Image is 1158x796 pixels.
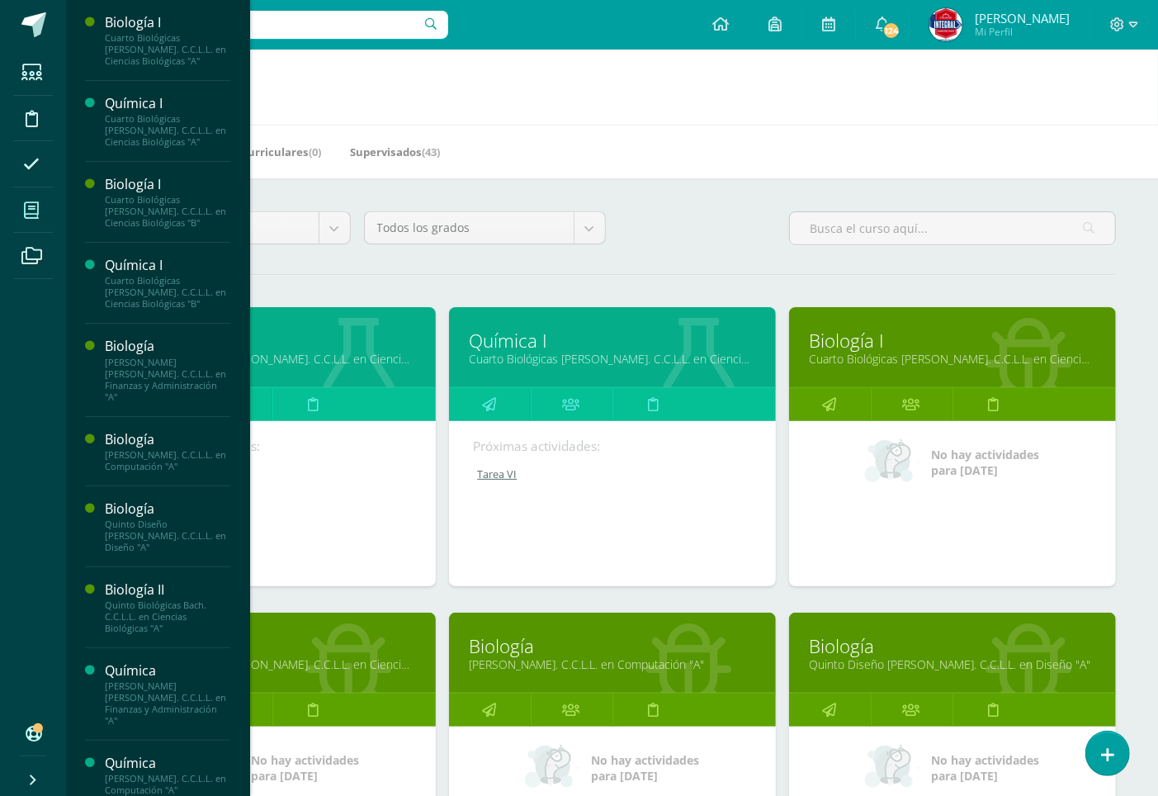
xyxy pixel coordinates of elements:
[365,212,605,244] a: Todos los grados
[975,25,1070,39] span: Mi Perfil
[105,275,230,310] div: Cuarto Biológicas [PERSON_NAME]. C.C.L.L. en Ciencias Biológicas "B"
[105,94,230,148] a: Química ICuarto Biológicas [PERSON_NAME]. C.C.L.L. en Ciencias Biológicas "A"
[105,661,230,680] div: Química
[309,145,321,159] span: (0)
[377,212,561,244] span: Todos los grados
[105,754,230,796] a: Química[PERSON_NAME]. C.C.L.L. en Computación "A"
[810,328,1095,353] a: Biología I
[975,10,1070,26] span: [PERSON_NAME]
[105,661,230,727] a: Química[PERSON_NAME] [PERSON_NAME]. C.C.L.L. en Finanzas y Administración "A"
[470,351,755,367] a: Cuarto Biológicas [PERSON_NAME]. C.C.L.L. en Ciencias Biológicas "B"
[105,500,230,553] a: BiologíaQuinto Diseño [PERSON_NAME]. C.C.L.L. en Diseño "A"
[790,212,1115,244] input: Busca el curso aquí...
[105,32,230,67] div: Cuarto Biológicas [PERSON_NAME]. C.C.L.L. en Ciencias Biológicas "A"
[105,175,230,229] a: Biología ICuarto Biológicas [PERSON_NAME]. C.C.L.L. en Ciencias Biológicas "B"
[470,656,755,672] a: [PERSON_NAME]. C.C.L.L. en Computación "A"
[105,580,230,599] div: Biología II
[105,256,230,275] div: Química I
[130,656,415,672] a: Cuarto Biológicas [PERSON_NAME]. C.C.L.L. en Ciencias Biológicas "B"
[422,145,440,159] span: (43)
[865,743,919,793] img: no_activities_small.png
[882,21,900,40] span: 124
[105,13,230,67] a: Biología ICuarto Biológicas [PERSON_NAME]. C.C.L.L. en Ciencias Biológicas "A"
[134,438,411,455] div: Próximas actividades:
[810,351,1095,367] a: Cuarto Biológicas [PERSON_NAME]. C.C.L.L. en Ciencias Biológicas "A"
[865,438,919,487] img: no_activities_small.png
[810,656,1095,672] a: Quinto Diseño [PERSON_NAME]. C.C.L.L. en Diseño "A"
[350,139,440,165] a: Supervisados(43)
[105,430,230,449] div: Biología
[591,752,699,784] span: No hay actividades para [DATE]
[525,743,579,793] img: no_activities_small.png
[130,633,415,659] a: Biología I
[105,449,230,472] div: [PERSON_NAME]. C.C.L.L. en Computación "A"
[931,447,1039,478] span: No hay actividades para [DATE]
[810,633,1095,659] a: Biología
[929,8,962,41] img: 51a170330e630098166843e11f7d0626.png
[105,599,230,634] div: Quinto Biológicas Bach. C.C.L.L. en Ciencias Biológicas "A"
[105,430,230,472] a: Biología[PERSON_NAME]. C.C.L.L. en Computación "A"
[105,500,230,519] div: Biología
[105,256,230,310] a: Química ICuarto Biológicas [PERSON_NAME]. C.C.L.L. en Ciencias Biológicas "B"
[134,467,413,481] a: Tarea VI
[105,94,230,113] div: Química I
[105,337,230,402] a: Biología[PERSON_NAME] [PERSON_NAME]. C.C.L.L. en Finanzas y Administración "A"
[470,328,755,353] a: Química I
[130,351,415,367] a: Cuarto Biológicas [PERSON_NAME]. C.C.L.L. en Ciencias Biológicas "A"
[105,13,230,32] div: Biología I
[105,519,230,553] div: Quinto Diseño [PERSON_NAME]. C.C.L.L. en Diseño "A"
[105,194,230,229] div: Cuarto Biológicas [PERSON_NAME]. C.C.L.L. en Ciencias Biológicas "B"
[77,11,448,39] input: Busca un usuario...
[105,680,230,727] div: [PERSON_NAME] [PERSON_NAME]. C.C.L.L. en Finanzas y Administración "A"
[105,754,230,773] div: Química
[105,357,230,403] div: [PERSON_NAME] [PERSON_NAME]. C.C.L.L. en Finanzas y Administración "A"
[474,467,753,481] a: Tarea VI
[931,752,1039,784] span: No hay actividades para [DATE]
[251,752,359,784] span: No hay actividades para [DATE]
[105,773,230,796] div: [PERSON_NAME]. C.C.L.L. en Computación "A"
[191,139,321,165] a: Mis Extracurriculares(0)
[105,175,230,194] div: Biología I
[474,438,751,455] div: Próximas actividades:
[105,337,230,356] div: Biología
[105,580,230,634] a: Biología IIQuinto Biológicas Bach. C.C.L.L. en Ciencias Biológicas "A"
[130,328,415,353] a: Química I
[105,113,230,148] div: Cuarto Biológicas [PERSON_NAME]. C.C.L.L. en Ciencias Biológicas "A"
[470,633,755,659] a: Biología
